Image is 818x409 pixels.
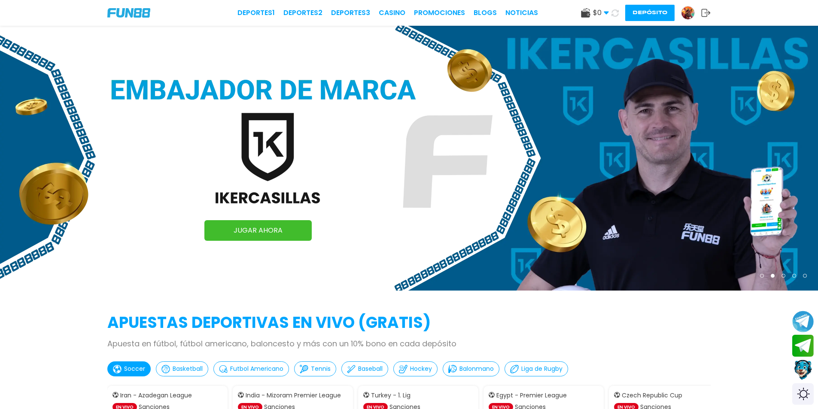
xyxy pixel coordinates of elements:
[107,361,151,376] button: Soccer
[156,361,208,376] button: Basketball
[294,361,336,376] button: Tennis
[204,220,312,241] a: JUGAR AHORA
[120,391,192,400] p: Iran - Azadegan League
[792,310,814,333] button: Join telegram channel
[107,311,711,334] h2: APUESTAS DEPORTIVAS EN VIVO (gratis)
[410,364,432,373] p: Hockey
[371,391,411,400] p: Turkey - 1. Lig
[681,6,694,19] img: Avatar
[505,8,538,18] a: NOTICIAS
[496,391,567,400] p: Egypt - Premier League
[358,364,383,373] p: Baseball
[474,8,497,18] a: BLOGS
[341,361,388,376] button: Baseball
[107,8,150,18] img: Company Logo
[230,364,283,373] p: Futbol Americano
[379,8,405,18] a: CASINO
[521,364,563,373] p: Liga de Rugby
[625,5,675,21] button: Depósito
[414,8,465,18] a: Promociones
[393,361,438,376] button: Hockey
[443,361,499,376] button: Balonmano
[505,361,568,376] button: Liga de Rugby
[331,8,370,18] a: Deportes3
[459,364,494,373] p: Balonmano
[792,359,814,381] button: Contact customer service
[124,364,145,373] p: Soccer
[622,391,682,400] p: Czech Republic Cup
[213,361,289,376] button: Futbol Americano
[311,364,331,373] p: Tennis
[107,338,711,349] p: Apuesta en fútbol, fútbol americano, baloncesto y más con un 10% bono en cada depósito
[246,391,341,400] p: India - Mizoram Premier League
[792,335,814,357] button: Join telegram
[237,8,275,18] a: Deportes1
[593,8,609,18] span: $ 0
[173,364,203,373] p: Basketball
[792,383,814,405] div: Switch theme
[283,8,322,18] a: Deportes2
[681,6,701,20] a: Avatar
